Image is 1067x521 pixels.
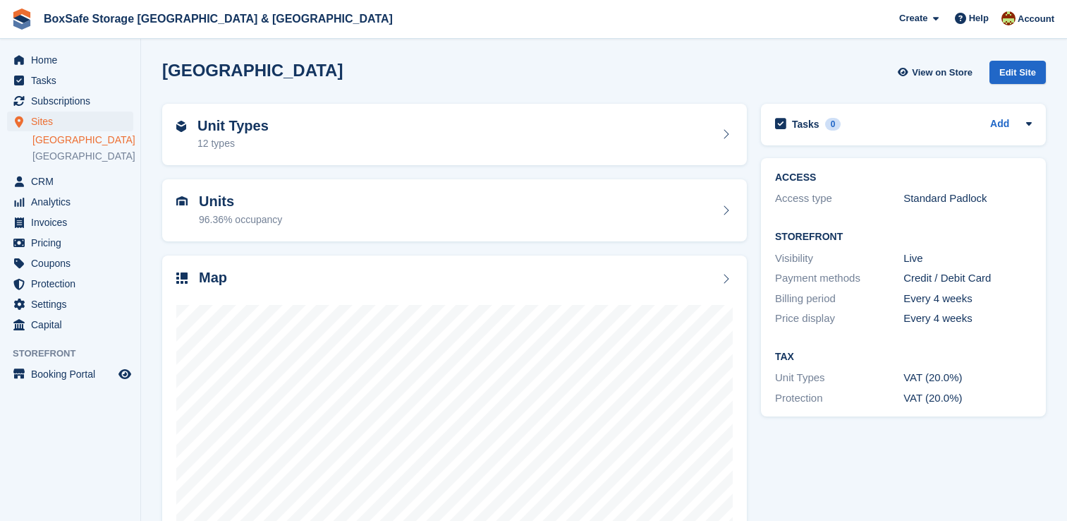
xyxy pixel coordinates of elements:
span: Pricing [31,233,116,253]
span: Sites [31,112,116,131]
img: unit-type-icn-2b2737a686de81e16bb02015468b77c625bbabd49415b5ef34ead5e3b44a266d.svg [176,121,186,132]
span: Capital [31,315,116,335]
a: menu [7,112,133,131]
h2: Units [199,193,282,210]
a: Edit Site [989,61,1046,90]
a: BoxSafe Storage [GEOGRAPHIC_DATA] & [GEOGRAPHIC_DATA] [38,7,398,30]
div: 96.36% occupancy [199,212,282,227]
span: Protection [31,274,116,294]
span: Storefront [13,347,140,361]
img: map-icn-33ee37083ee616e46c38cad1a60f524a97daa1e2b2c8c0bc3eb3415660979fc1.svg [176,273,188,284]
a: menu [7,71,133,90]
a: Preview store [116,366,133,383]
span: Booking Portal [31,364,116,384]
div: 0 [825,118,841,131]
a: menu [7,294,133,314]
a: Unit Types 12 types [162,104,747,166]
a: Units 96.36% occupancy [162,179,747,241]
div: Billing period [775,291,903,307]
a: menu [7,364,133,384]
img: Kim [1001,11,1016,25]
div: Every 4 weeks [903,291,1032,307]
div: Edit Site [989,61,1046,84]
span: Invoices [31,212,116,232]
div: Protection [775,390,903,407]
div: Price display [775,311,903,327]
a: Add [990,116,1009,133]
div: 12 types [197,136,269,151]
img: stora-icon-8386f47178a22dfd0bd8f6a31ec36ba5ce8667c1dd55bd0f319d3a0aa187defe.svg [11,8,32,30]
a: [GEOGRAPHIC_DATA] [32,150,133,163]
a: menu [7,274,133,294]
div: Unit Types [775,370,903,386]
span: Tasks [31,71,116,90]
div: VAT (20.0%) [903,370,1032,386]
a: View on Store [896,61,978,84]
h2: [GEOGRAPHIC_DATA] [162,61,343,80]
a: [GEOGRAPHIC_DATA] [32,133,133,147]
img: unit-icn-7be61d7bf1b0ce9d3e12c5938cc71ed9869f7b940bace4675aadf7bd6d80202e.svg [176,196,188,206]
span: View on Store [912,66,973,80]
div: Payment methods [775,270,903,287]
div: Standard Padlock [903,191,1032,207]
span: CRM [31,172,116,191]
span: Create [899,11,927,25]
a: menu [7,172,133,191]
h2: Storefront [775,232,1032,243]
div: Credit / Debit Card [903,270,1032,287]
div: Visibility [775,251,903,267]
a: menu [7,50,133,70]
span: Coupons [31,253,116,273]
div: Every 4 weeks [903,311,1032,327]
span: Subscriptions [31,91,116,111]
h2: Map [199,270,227,286]
span: Settings [31,294,116,314]
div: VAT (20.0%) [903,390,1032,407]
span: Home [31,50,116,70]
div: Live [903,251,1032,267]
span: Analytics [31,192,116,212]
a: menu [7,315,133,335]
a: menu [7,91,133,111]
span: Account [1018,12,1054,26]
div: Access type [775,191,903,207]
a: menu [7,253,133,273]
a: menu [7,212,133,232]
a: menu [7,192,133,212]
h2: Unit Types [197,118,269,134]
h2: Tax [775,352,1032,363]
a: menu [7,233,133,253]
h2: Tasks [792,118,819,131]
h2: ACCESS [775,172,1032,184]
span: Help [969,11,989,25]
